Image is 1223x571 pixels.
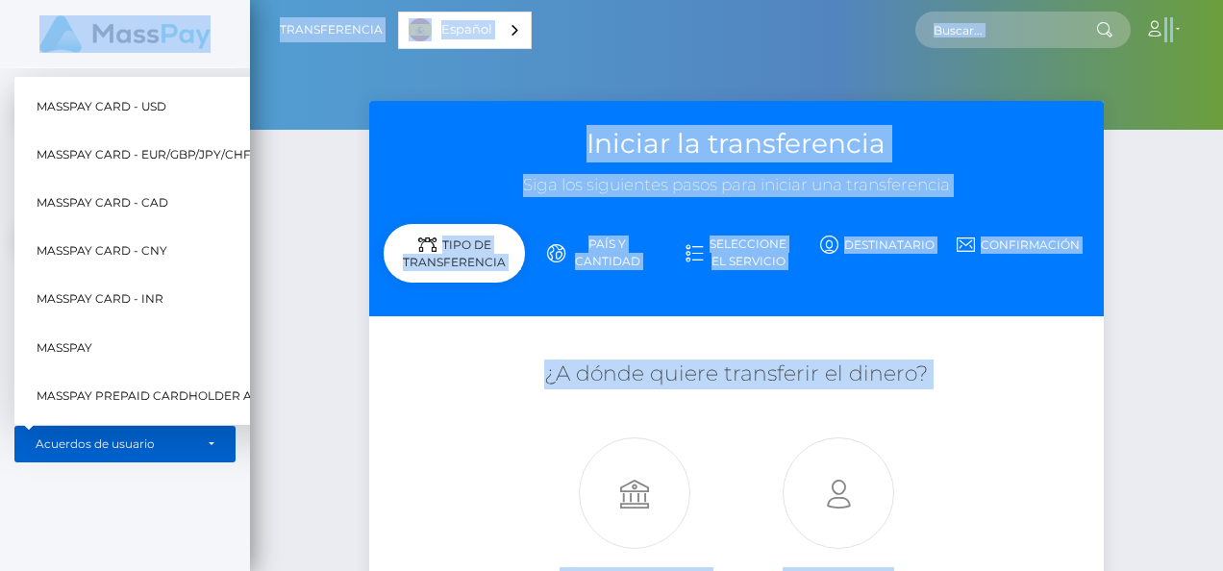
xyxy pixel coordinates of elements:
[384,360,1088,389] h5: ¿A dónde quiere transferir el dinero?
[398,12,532,49] div: Language
[280,10,383,50] a: Transferencia
[525,228,666,278] a: País y cantidad
[948,228,1089,261] a: Confirmación
[14,426,236,462] button: Acuerdos de usuario
[39,15,211,53] img: MassPay
[807,228,948,261] a: Destinatario
[37,142,281,167] span: MassPay Card - EUR/GBP/JPY/CHF/AUD
[384,174,1088,197] h3: Siga los siguientes pasos para iniciar una transferencia
[37,238,167,263] span: MassPay Card - CNY
[398,12,532,49] aside: Language selected: Español
[915,12,1096,48] input: Buscar...
[37,286,163,311] span: MassPay Card - INR
[384,125,1088,162] h3: Iniciar la transferencia
[37,93,166,118] span: MassPay Card - USD
[399,12,531,48] a: Español
[384,224,525,283] div: Tipo de transferencia
[37,335,92,360] span: MassPay
[36,436,193,452] div: Acuerdos de usuario
[37,384,319,409] span: MassPay Prepaid Cardholder Agreement
[37,190,168,215] span: MassPay Card - CAD
[666,228,808,278] a: Seleccione el servicio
